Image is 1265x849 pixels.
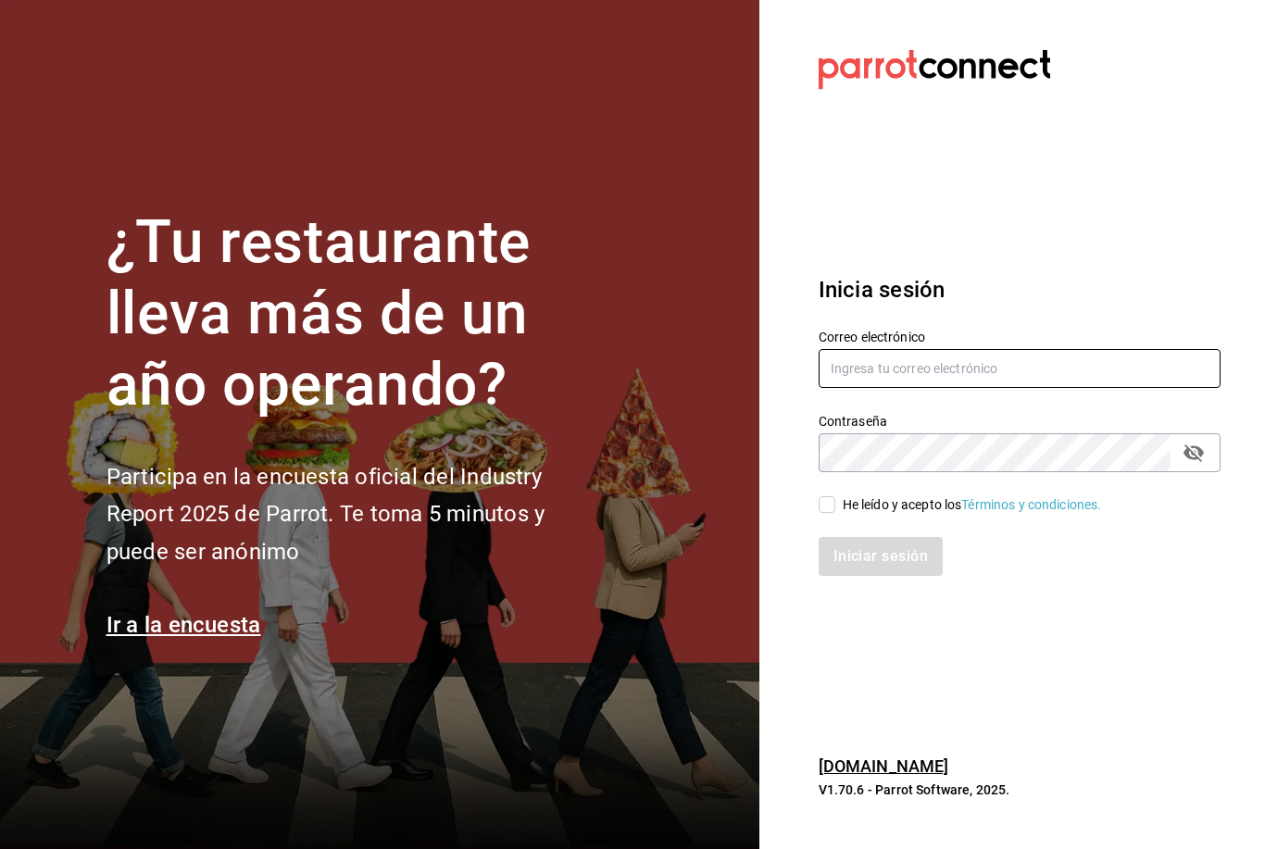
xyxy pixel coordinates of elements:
h3: Inicia sesión [819,273,1221,306]
button: passwordField [1178,437,1209,468]
h2: Participa en la encuesta oficial del Industry Report 2025 de Parrot. Te toma 5 minutos y puede se... [106,458,607,571]
input: Ingresa tu correo electrónico [819,349,1221,388]
label: Correo electrónico [819,331,1221,343]
a: Términos y condiciones. [961,497,1101,512]
p: V1.70.6 - Parrot Software, 2025. [819,780,1221,799]
label: Contraseña [819,415,1221,428]
a: [DOMAIN_NAME] [819,756,949,776]
div: He leído y acepto los [843,495,1102,515]
a: Ir a la encuesta [106,612,261,638]
h1: ¿Tu restaurante lleva más de un año operando? [106,207,607,420]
